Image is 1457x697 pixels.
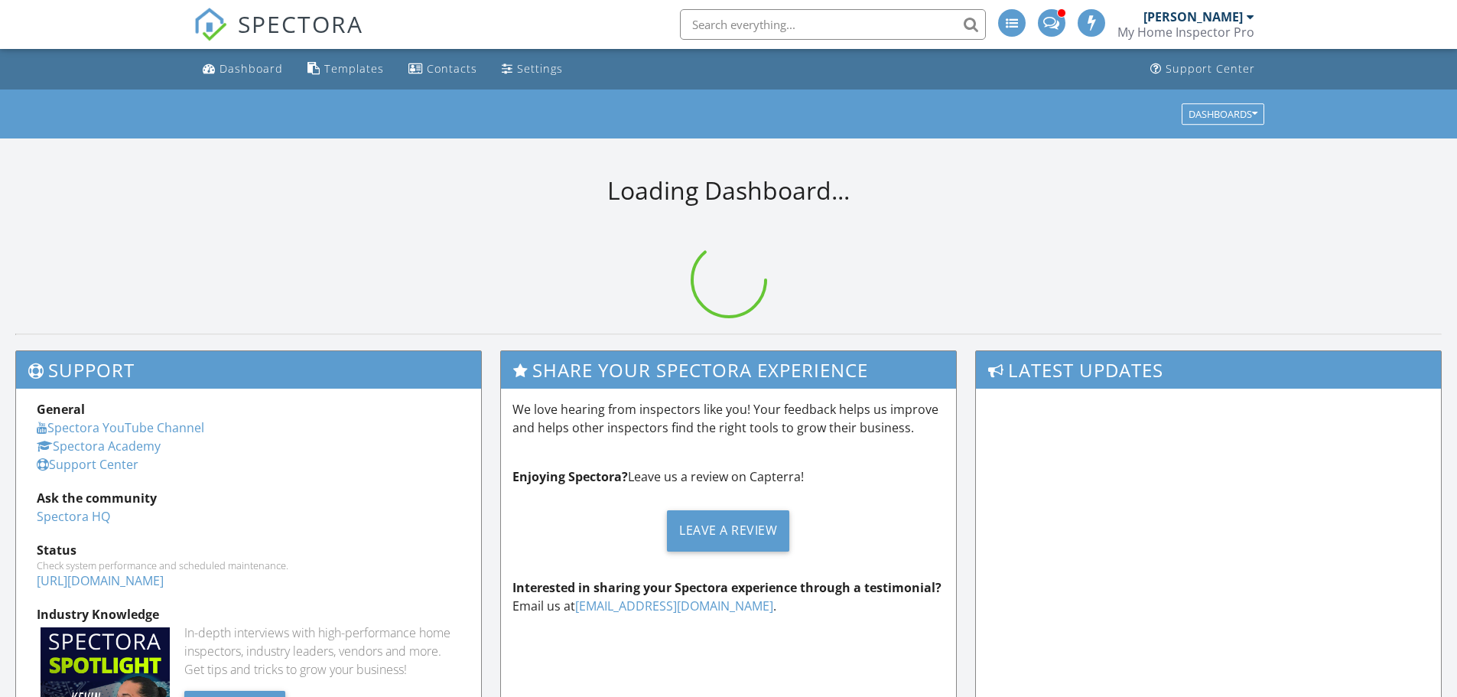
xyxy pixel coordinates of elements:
a: Support Center [37,456,138,473]
a: Support Center [1144,55,1261,83]
a: Contacts [402,55,483,83]
p: Email us at . [512,578,945,615]
a: Templates [301,55,390,83]
div: Settings [517,61,563,76]
div: Contacts [427,61,477,76]
div: Support Center [1166,61,1255,76]
div: Status [37,541,460,559]
a: Spectora HQ [37,508,110,525]
a: Dashboard [197,55,289,83]
div: My Home Inspector Pro [1117,24,1254,40]
div: [PERSON_NAME] [1143,9,1243,24]
span: SPECTORA [238,8,363,40]
p: We love hearing from inspectors like you! Your feedback helps us improve and helps other inspecto... [512,400,945,437]
div: Check system performance and scheduled maintenance. [37,559,460,572]
a: Spectora Academy [37,438,161,454]
div: Templates [324,61,384,76]
div: Dashboards [1189,109,1257,119]
h3: Support [16,351,481,389]
strong: General [37,401,85,418]
a: SPECTORA [194,21,363,53]
h3: Share Your Spectora Experience [501,351,957,389]
div: Leave a Review [667,510,789,552]
div: Dashboard [220,61,283,76]
img: The Best Home Inspection Software - Spectora [194,8,227,41]
a: Spectora YouTube Channel [37,419,204,436]
h3: Latest Updates [976,351,1441,389]
a: Settings [496,55,569,83]
p: Leave us a review on Capterra! [512,467,945,486]
button: Dashboards [1182,103,1264,125]
a: [EMAIL_ADDRESS][DOMAIN_NAME] [575,598,773,614]
input: Search everything... [680,9,986,40]
div: Industry Knowledge [37,605,460,624]
div: Ask the community [37,489,460,507]
a: Leave a Review [512,498,945,563]
strong: Interested in sharing your Spectora experience through a testimonial? [512,579,942,596]
a: [URL][DOMAIN_NAME] [37,572,164,589]
div: In-depth interviews with high-performance home inspectors, industry leaders, vendors and more. Ge... [184,624,460,679]
strong: Enjoying Spectora? [512,468,628,485]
